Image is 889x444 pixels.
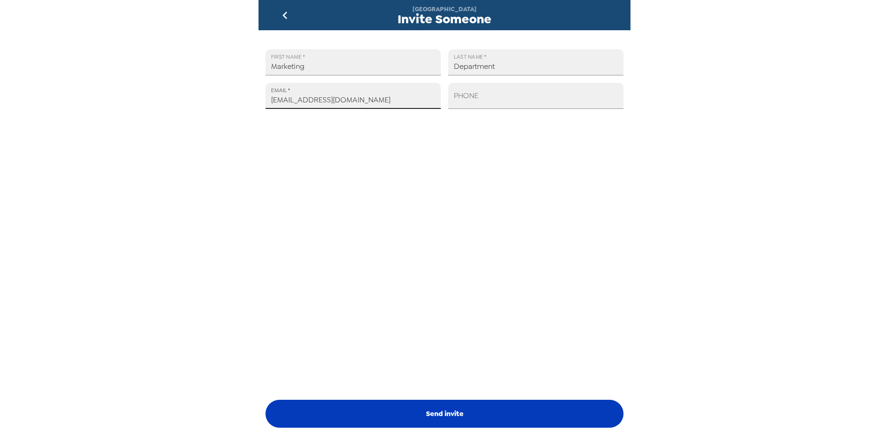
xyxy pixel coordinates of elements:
[412,5,477,13] span: [GEOGRAPHIC_DATA]
[398,13,491,26] span: Invite Someone
[271,53,305,61] label: FIRST NAME
[271,86,290,94] label: EMAIL
[454,53,487,61] label: LAST NAME
[265,400,624,428] button: Send invite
